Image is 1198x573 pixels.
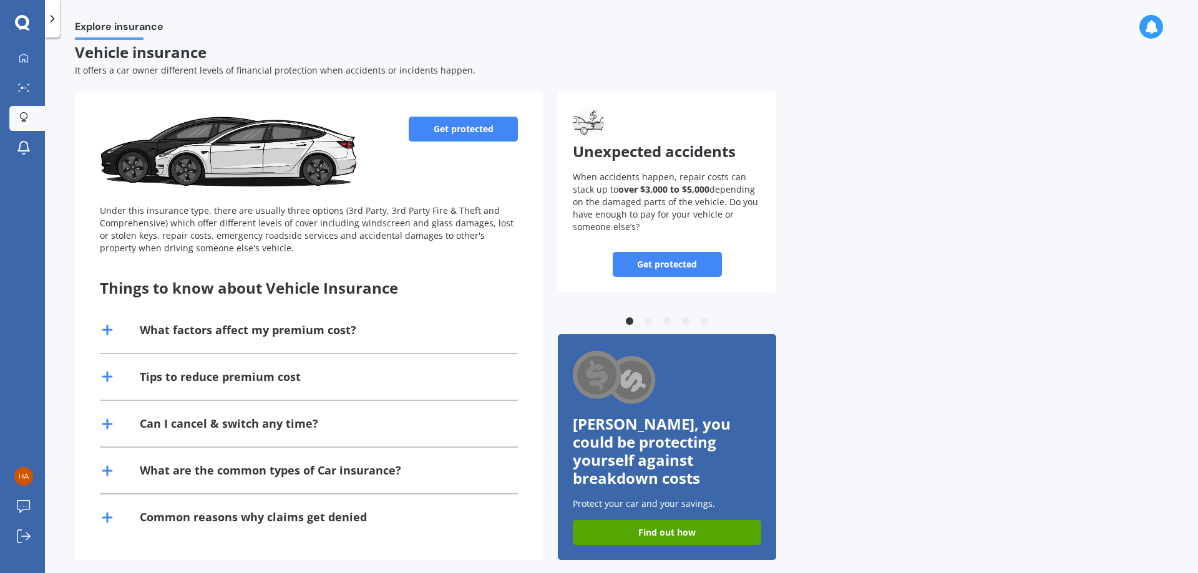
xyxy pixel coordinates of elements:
button: 3 [661,315,673,328]
span: Things to know about Vehicle Insurance [100,277,398,298]
img: 8e368d035b46c562306641635cb8726c [14,467,33,486]
span: [PERSON_NAME], you could be protecting yourself against breakdown costs [573,413,731,488]
b: over $3,000 to $5,000 [618,183,709,195]
div: Can I cancel & switch any time? [140,416,318,431]
img: Vehicle insurance [100,117,356,191]
span: Explore insurance [75,21,163,37]
a: Get protected [409,117,518,142]
button: 2 [642,315,655,328]
a: Get protected [613,252,722,277]
span: Unexpected accidents [573,141,736,161]
div: What factors affect my premium cost? [140,322,356,338]
span: Vehicle insurance [75,42,207,62]
button: 1 [623,315,636,328]
p: When accidents happen, repair costs can stack up to depending on the damaged parts of the vehicle... [573,171,761,233]
button: 5 [698,315,711,328]
button: 4 [679,315,692,328]
div: Common reasons why claims get denied [140,509,367,525]
span: It offers a car owner different levels of financial protection when accidents or incidents happen. [75,64,475,76]
img: Unexpected accidents [573,107,604,138]
div: Tips to reduce premium cost [140,369,301,385]
a: Find out how [573,520,761,545]
div: Under this insurance type, there are usually three options (3rd Party, 3rd Party Fire & Theft and... [100,205,518,254]
div: What are the common types of Car insurance? [140,463,401,478]
p: Protect your car and your savings. [573,498,761,510]
img: Cashback [573,349,657,407]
